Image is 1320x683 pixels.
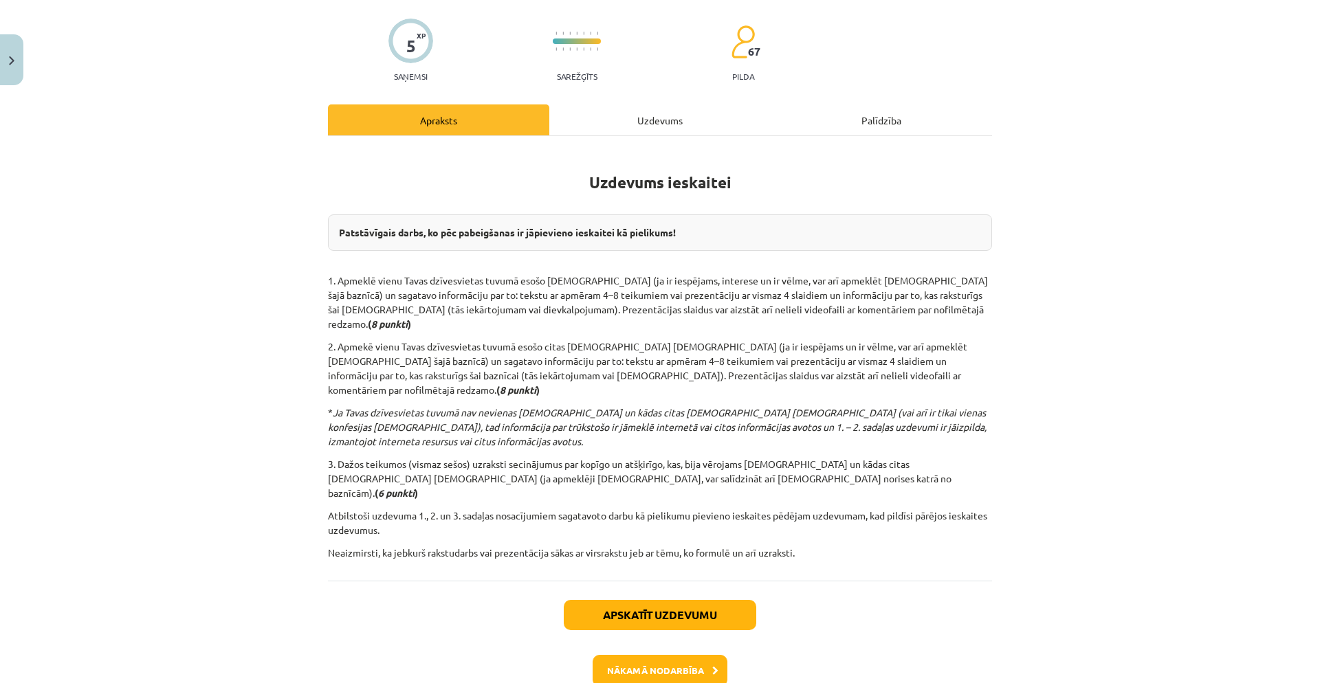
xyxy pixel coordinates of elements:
p: Neaizmirsti, ka jebkurš rakstudarbs vai prezentācija sākas ar virsrakstu jeb ar tēmu, ko formulē ... [328,546,992,560]
img: icon-short-line-57e1e144782c952c97e751825c79c345078a6d821885a25fce030b3d8c18986b.svg [569,47,571,51]
div: Apraksts [328,104,549,135]
strong: ( ) [368,317,411,330]
span: 67 [748,45,760,58]
div: Uzdevums [549,104,771,135]
p: pilda [732,71,754,81]
img: students-c634bb4e5e11cddfef0936a35e636f08e4e9abd3cc4e673bd6f9a4125e45ecb1.svg [731,25,755,59]
div: Palīdzība [771,104,992,135]
img: icon-short-line-57e1e144782c952c97e751825c79c345078a6d821885a25fce030b3d8c18986b.svg [555,32,557,35]
strong: ( ) [375,486,418,499]
img: icon-short-line-57e1e144782c952c97e751825c79c345078a6d821885a25fce030b3d8c18986b.svg [562,32,564,35]
p: Saņemsi [388,71,433,81]
strong: Uzdevums ieskaitei [589,172,731,192]
img: icon-short-line-57e1e144782c952c97e751825c79c345078a6d821885a25fce030b3d8c18986b.svg [555,47,557,51]
img: icon-short-line-57e1e144782c952c97e751825c79c345078a6d821885a25fce030b3d8c18986b.svg [583,32,584,35]
img: icon-short-line-57e1e144782c952c97e751825c79c345078a6d821885a25fce030b3d8c18986b.svg [597,47,598,51]
img: icon-short-line-57e1e144782c952c97e751825c79c345078a6d821885a25fce030b3d8c18986b.svg [583,47,584,51]
div: 5 [406,36,416,56]
p: 1. Apmeklē vienu Tavas dzīvesvietas tuvumā esošo [DEMOGRAPHIC_DATA] (ja ir iespējams, interese un... [328,273,992,331]
i: 8 punkti [371,317,408,330]
strong: ( ) [496,383,540,396]
img: icon-short-line-57e1e144782c952c97e751825c79c345078a6d821885a25fce030b3d8c18986b.svg [576,47,577,51]
span: XP [417,32,426,39]
button: Apskatīt uzdevumu [564,600,756,630]
img: icon-short-line-57e1e144782c952c97e751825c79c345078a6d821885a25fce030b3d8c18986b.svg [569,32,571,35]
img: icon-short-line-57e1e144782c952c97e751825c79c345078a6d821885a25fce030b3d8c18986b.svg [576,32,577,35]
i: 8 punkti [500,383,536,396]
p: Atbilstoši uzdevuma 1., 2. un 3. sadaļas nosacījumiem sagatavoto darbu kā pielikumu pievieno iesk... [328,508,992,537]
img: icon-short-line-57e1e144782c952c97e751825c79c345078a6d821885a25fce030b3d8c18986b.svg [597,32,598,35]
p: 2. Apmekē vienu Tavas dzīvesvietas tuvumā esošo citas [DEMOGRAPHIC_DATA] [DEMOGRAPHIC_DATA] (ja i... [328,339,992,397]
img: icon-short-line-57e1e144782c952c97e751825c79c345078a6d821885a25fce030b3d8c18986b.svg [590,32,591,35]
p: 3. Dažos teikumos (vismaz sešos) uzraksti secinājumus par kopīgo un atšķirīgo, kas, bija vērojams... [328,457,992,500]
img: icon-close-lesson-0947bae3869378f0d4975bcd49f059093ad1ed9edebbc8119c70593378902aed.svg [9,56,14,65]
p: Sarežģīts [557,71,597,81]
i: 6 punkti [378,486,415,499]
img: icon-short-line-57e1e144782c952c97e751825c79c345078a6d821885a25fce030b3d8c18986b.svg [562,47,564,51]
strong: Patstāvīgais darbs, ko pēc pabeigšanas ir jāpievieno ieskaitei kā pielikums! [339,226,676,238]
img: icon-short-line-57e1e144782c952c97e751825c79c345078a6d821885a25fce030b3d8c18986b.svg [590,47,591,51]
i: Ja Tavas dzīvesvietas tuvumā nav nevienas [DEMOGRAPHIC_DATA] un kādas citas [DEMOGRAPHIC_DATA] [D... [328,406,987,447]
